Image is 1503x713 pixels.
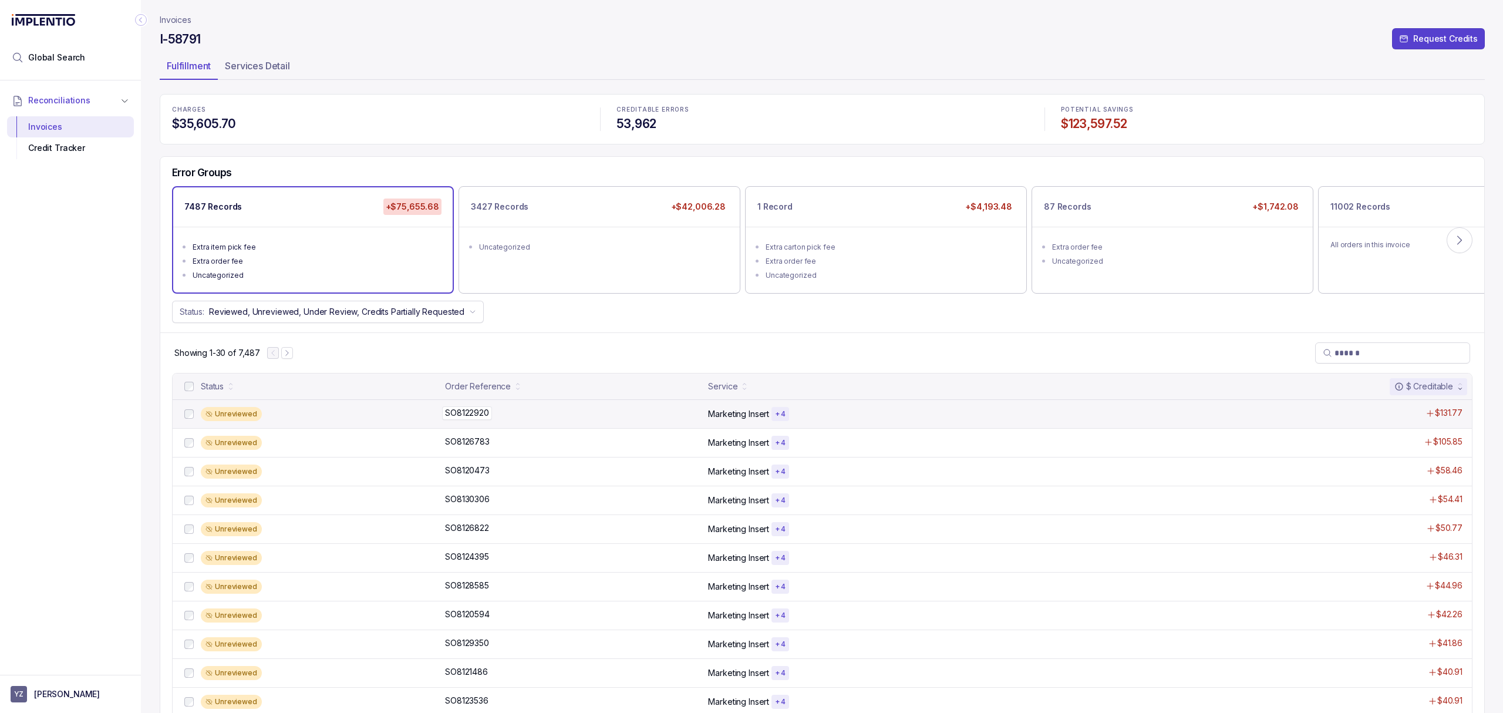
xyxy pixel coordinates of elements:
[201,551,262,565] div: Unreviewed
[201,666,262,680] div: Unreviewed
[160,14,191,26] nav: breadcrumb
[708,466,769,477] p: Marketing Insert
[766,255,1013,267] div: Extra order fee
[201,465,262,479] div: Unreviewed
[172,116,584,132] h4: $35,605.70
[766,241,1013,253] div: Extra carton pick fee
[766,270,1013,281] div: Uncategorized
[16,137,124,159] div: Credit Tracker
[174,347,260,359] p: Showing 1-30 of 7,487
[1435,580,1462,591] p: $44.96
[479,241,727,253] div: Uncategorized
[184,409,194,419] input: checkbox-checkbox
[708,408,769,420] p: Marketing Insert
[1436,608,1462,620] p: $42.26
[708,638,769,650] p: Marketing Insert
[445,695,488,707] p: SO8123536
[1438,493,1462,505] p: $54.41
[708,437,769,449] p: Marketing Insert
[445,637,489,649] p: SO8129350
[708,696,769,708] p: Marketing Insert
[201,580,262,594] div: Unreviewed
[184,668,194,678] input: checkbox-checkbox
[1392,28,1485,49] button: Request Credits
[445,493,490,505] p: SO8130306
[708,495,769,506] p: Marketing Insert
[167,59,211,73] p: Fulfillment
[11,686,27,702] span: User initials
[184,496,194,505] input: checkbox-checkbox
[201,381,224,392] div: Status
[174,347,260,359] div: Remaining page entries
[184,611,194,620] input: checkbox-checkbox
[445,580,489,591] p: SO8128585
[193,255,440,267] div: Extra order fee
[172,166,232,179] h5: Error Groups
[1438,551,1462,563] p: $46.31
[160,56,218,80] li: Tab Fulfillment
[201,407,262,421] div: Unreviewed
[445,666,488,678] p: SO8121486
[1437,695,1462,707] p: $40.91
[201,695,262,709] div: Unreviewed
[1052,241,1300,253] div: Extra order fee
[775,496,786,505] p: + 4
[1394,381,1453,392] div: $ Creditable
[963,199,1015,215] p: +$4,193.48
[7,114,134,162] div: Reconciliations
[184,524,194,534] input: checkbox-checkbox
[775,582,786,591] p: + 4
[184,438,194,448] input: checkbox-checkbox
[184,582,194,591] input: checkbox-checkbox
[775,553,786,563] p: + 4
[201,637,262,651] div: Unreviewed
[225,59,290,73] p: Services Detail
[172,106,584,113] p: CHARGES
[209,306,464,318] p: Reviewed, Unreviewed, Under Review, Credits Partially Requested
[1061,116,1472,132] h4: $123,597.52
[16,116,124,137] div: Invoices
[775,409,786,419] p: + 4
[184,640,194,649] input: checkbox-checkbox
[160,14,191,26] a: Invoices
[757,201,793,213] p: 1 Record
[708,381,737,392] div: Service
[184,201,242,213] p: 7487 Records
[1330,201,1390,213] p: 11002 Records
[184,382,194,391] input: checkbox-checkbox
[775,697,786,707] p: + 4
[28,95,90,106] span: Reconciliations
[445,551,489,563] p: SO8124395
[201,436,262,450] div: Unreviewed
[1435,407,1462,419] p: $131.77
[193,270,440,281] div: Uncategorized
[1437,666,1462,678] p: $40.91
[1437,637,1462,649] p: $41.86
[616,106,1028,113] p: CREDITABLE ERRORS
[775,467,786,476] p: + 4
[445,608,490,620] p: SO8120594
[616,116,1028,132] h4: 53,962
[471,201,528,213] p: 3427 Records
[184,553,194,563] input: checkbox-checkbox
[172,301,484,323] button: Status:Reviewed, Unreviewed, Under Review, Credits Partially Requested
[708,667,769,679] p: Marketing Insert
[160,31,201,48] h4: I-58791
[1061,106,1472,113] p: POTENTIAL SAVINGS
[708,581,769,593] p: Marketing Insert
[775,640,786,649] p: + 4
[1044,201,1091,213] p: 87 Records
[1413,33,1478,45] p: Request Credits
[11,686,130,702] button: User initials[PERSON_NAME]
[201,522,262,536] div: Unreviewed
[1052,255,1300,267] div: Uncategorized
[180,306,204,318] p: Status:
[445,465,490,476] p: SO8120473
[669,199,728,215] p: +$42,006.28
[708,610,769,621] p: Marketing Insert
[134,13,148,27] div: Collapse Icon
[34,688,100,700] p: [PERSON_NAME]
[708,523,769,535] p: Marketing Insert
[445,436,490,448] p: SO8126783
